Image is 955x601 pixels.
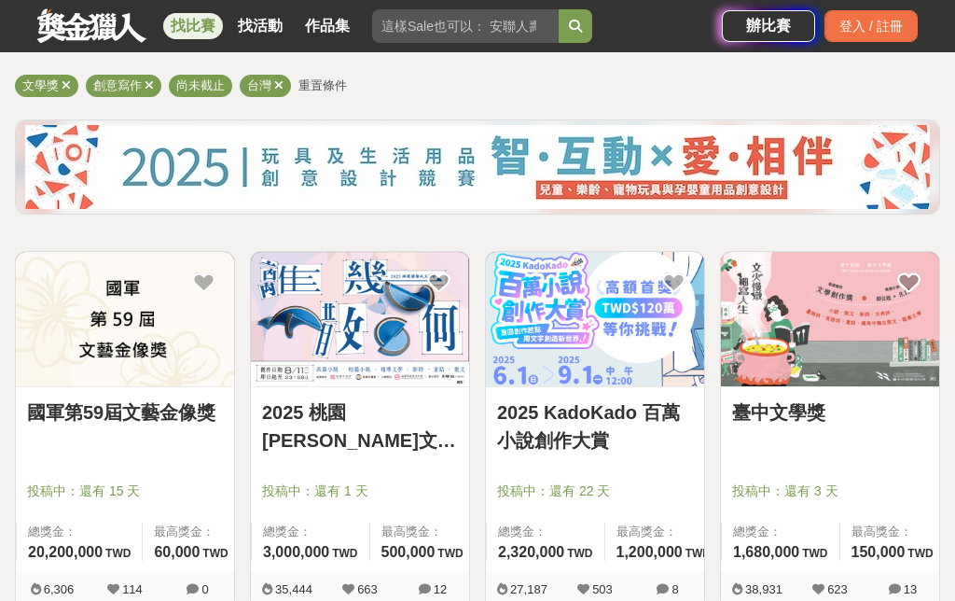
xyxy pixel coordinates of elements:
span: 1,680,000 [733,544,799,560]
span: TWD [802,547,827,560]
a: 找比賽 [163,13,223,39]
a: 辦比賽 [722,10,815,42]
span: TWD [907,547,933,560]
span: 尚未截止 [176,78,225,92]
span: 150,000 [851,544,906,560]
span: 重置條件 [298,78,347,92]
div: 登入 / 註冊 [824,10,918,42]
span: 35,444 [275,582,312,596]
span: 最高獎金： [616,523,712,541]
a: Cover Image [16,252,234,387]
span: 503 [592,582,613,596]
input: 這樣Sale也可以： 安聯人壽創意銷售法募集 [372,9,559,43]
a: 國軍第59屆文藝金像獎 [27,398,223,426]
span: 投稿中：還有 22 天 [497,482,693,501]
span: 27,187 [510,582,547,596]
span: TWD [332,547,357,560]
span: 投稿中：還有 3 天 [732,482,928,501]
a: Cover Image [251,252,469,387]
span: 台灣 [247,78,271,92]
a: 2025 KadoKado 百萬小說創作大賞 [497,398,693,454]
img: Cover Image [251,252,469,386]
img: Cover Image [486,252,704,386]
a: 找活動 [230,13,290,39]
a: 2025 桃園[PERSON_NAME]文學獎 [262,398,458,454]
span: TWD [437,547,463,560]
span: 0 [201,582,208,596]
a: Cover Image [721,252,939,387]
span: 623 [827,582,848,596]
a: Cover Image [486,252,704,387]
span: 總獎金： [733,523,828,541]
a: 臺中文學獎 [732,398,928,426]
img: 0b2d4a73-1f60-4eea-aee9-81a5fd7858a2.jpg [25,125,930,209]
span: 投稿中：還有 1 天 [262,482,458,501]
span: TWD [202,547,228,560]
img: Cover Image [721,252,939,386]
span: 13 [904,582,917,596]
span: 1,200,000 [616,544,683,560]
span: 500,000 [381,544,436,560]
span: 總獎金： [263,523,358,541]
span: 663 [357,582,378,596]
span: 114 [122,582,143,596]
span: 最高獎金： [154,523,228,541]
span: 38,931 [745,582,782,596]
span: 創意寫作 [93,78,142,92]
span: 20,200,000 [28,544,103,560]
span: 總獎金： [498,523,593,541]
span: 總獎金： [28,523,131,541]
span: 2,320,000 [498,544,564,560]
span: 12 [434,582,447,596]
span: 文學獎 [22,78,59,92]
span: TWD [685,547,711,560]
span: 最高獎金： [381,523,464,541]
span: 投稿中：還有 15 天 [27,482,223,501]
span: 6,306 [44,582,75,596]
span: 3,000,000 [263,544,329,560]
a: 作品集 [298,13,357,39]
span: 最高獎金： [851,523,934,541]
span: TWD [567,547,592,560]
span: TWD [105,547,131,560]
span: 8 [671,582,678,596]
span: 60,000 [154,544,200,560]
img: Cover Image [16,252,234,386]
